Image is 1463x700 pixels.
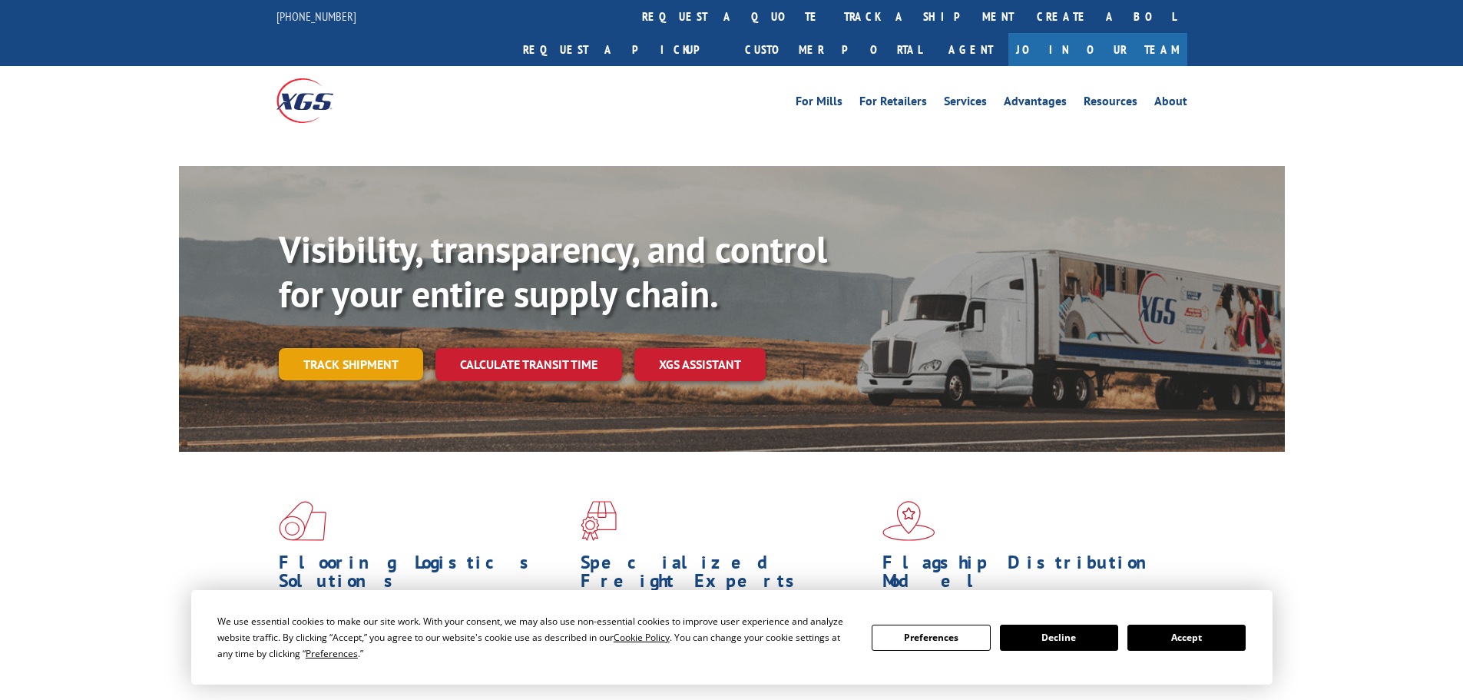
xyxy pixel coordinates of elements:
[872,625,990,651] button: Preferences
[634,348,766,381] a: XGS ASSISTANT
[1004,95,1067,112] a: Advantages
[944,95,987,112] a: Services
[511,33,733,66] a: Request a pickup
[882,501,935,541] img: xgs-icon-flagship-distribution-model-red
[933,33,1008,66] a: Agent
[279,348,423,380] a: Track shipment
[1008,33,1187,66] a: Join Our Team
[435,348,622,381] a: Calculate transit time
[1127,625,1246,651] button: Accept
[306,647,358,660] span: Preferences
[279,225,827,317] b: Visibility, transparency, and control for your entire supply chain.
[1154,95,1187,112] a: About
[859,95,927,112] a: For Retailers
[882,553,1173,598] h1: Flagship Distribution Model
[581,553,871,598] h1: Specialized Freight Experts
[191,590,1273,685] div: Cookie Consent Prompt
[581,501,617,541] img: xgs-icon-focused-on-flooring-red
[1084,95,1137,112] a: Resources
[279,553,569,598] h1: Flooring Logistics Solutions
[217,613,853,662] div: We use essential cookies to make our site work. With your consent, we may also use non-essential ...
[279,501,326,541] img: xgs-icon-total-supply-chain-intelligence-red
[276,8,356,24] a: [PHONE_NUMBER]
[733,33,933,66] a: Customer Portal
[1000,625,1118,651] button: Decline
[796,95,842,112] a: For Mills
[614,631,670,644] span: Cookie Policy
